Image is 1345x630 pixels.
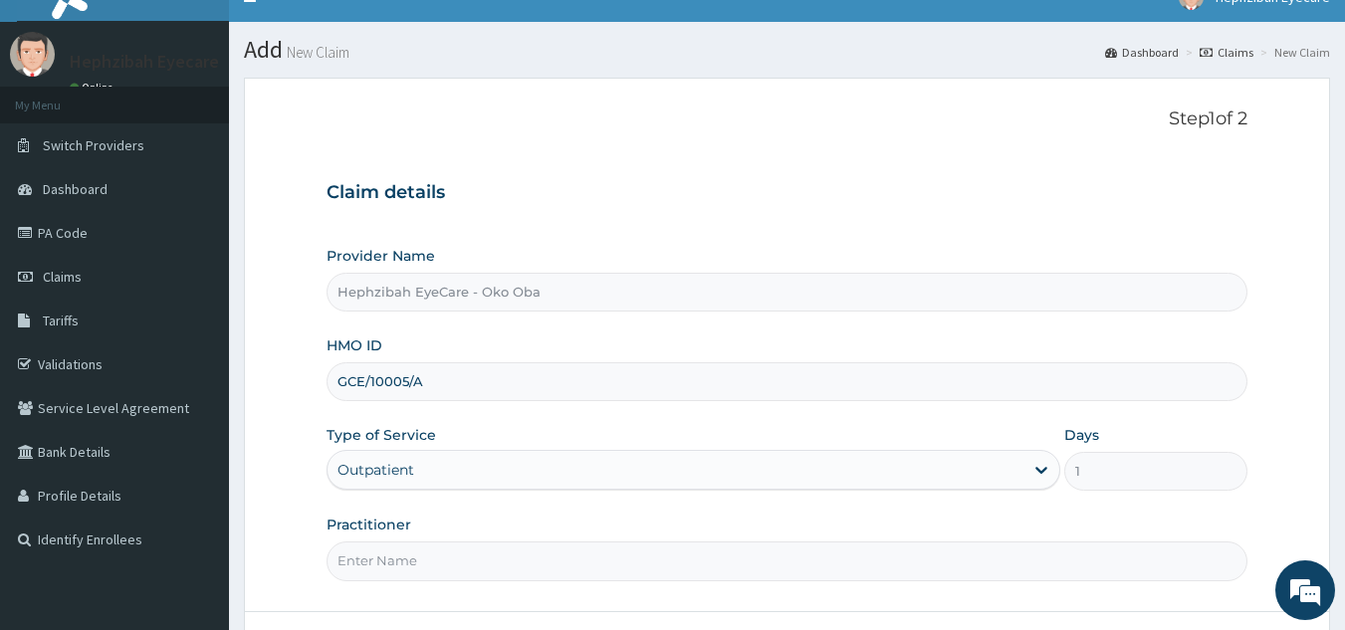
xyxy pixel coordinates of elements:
[327,541,1248,580] input: Enter Name
[43,268,82,286] span: Claims
[43,312,79,329] span: Tariffs
[10,419,379,489] textarea: Type your message and hit 'Enter'
[1200,44,1253,61] a: Claims
[115,188,275,389] span: We're online!
[327,335,382,355] label: HMO ID
[327,246,435,266] label: Provider Name
[1105,44,1179,61] a: Dashboard
[10,32,55,77] img: User Image
[327,362,1248,401] input: Enter HMO ID
[327,425,436,445] label: Type of Service
[37,100,81,149] img: d_794563401_company_1708531726252_794563401
[70,53,219,71] p: Hephzibah Eyecare
[337,460,414,480] div: Outpatient
[327,182,1248,204] h3: Claim details
[104,111,335,137] div: Chat with us now
[283,45,349,60] small: New Claim
[244,37,1330,63] h1: Add
[43,136,144,154] span: Switch Providers
[327,515,411,534] label: Practitioner
[327,108,1248,130] p: Step 1 of 2
[43,180,108,198] span: Dashboard
[70,81,117,95] a: Online
[327,10,374,58] div: Minimize live chat window
[1064,425,1099,445] label: Days
[1255,44,1330,61] li: New Claim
